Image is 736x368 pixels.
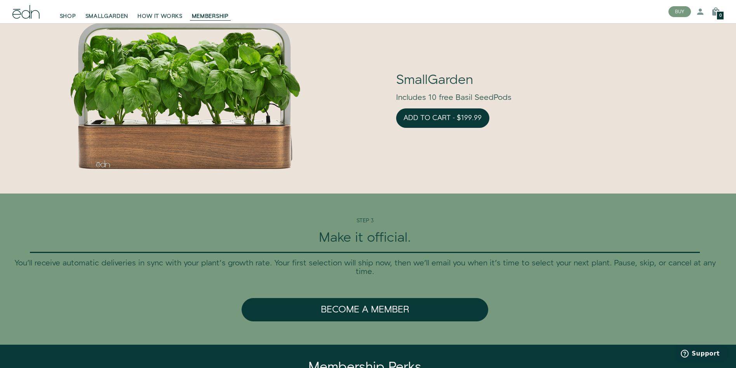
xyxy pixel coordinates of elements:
[55,3,81,20] a: SHOP
[85,12,129,20] span: SMALLGARDEN
[192,12,229,20] span: MEMBERSHIP
[676,345,728,364] iframe: Opens a widget where you can find more information
[396,108,489,128] button: Add to cart - $199.99
[12,259,717,276] h3: You'll receive automatic deliveries in sync with your plant’s growth rate. Your first selection w...
[242,298,488,321] button: Become a Member
[719,14,722,18] span: 0
[396,94,633,102] h3: Includes 10 free Basil SeedPods
[81,3,133,20] a: SMALLGARDEN
[137,12,182,20] span: HOW IT WORKS
[187,3,233,20] a: MEMBERSHIP
[12,217,717,282] div: STEP 3
[12,231,717,245] h1: Make it official.
[396,73,633,87] h1: SmallGarden
[133,3,187,20] a: HOW IT WORKS
[668,6,691,17] button: BUY
[60,12,76,20] span: SHOP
